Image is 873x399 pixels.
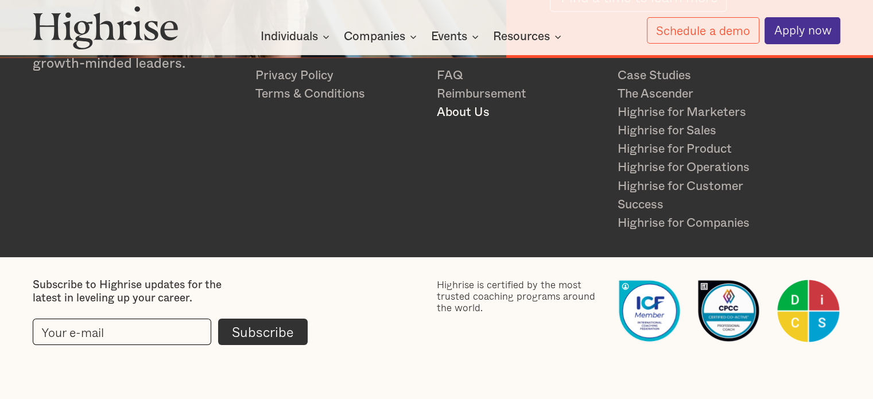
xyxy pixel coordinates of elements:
[765,17,840,44] a: Apply now
[618,158,785,177] a: Highrise for Operations
[437,279,604,314] div: Highrise is certified by the most trusted coaching programs around the world.
[437,67,604,85] a: FAQ
[431,30,482,44] div: Events
[437,85,604,103] a: Reimbursement
[261,30,333,44] div: Individuals
[493,30,565,44] div: Resources
[431,30,467,44] div: Events
[344,30,420,44] div: Companies
[647,17,759,44] a: Schedule a demo
[618,177,785,214] a: Highrise for Customer Success
[618,67,785,85] a: Case Studies
[493,30,550,44] div: Resources
[344,30,405,44] div: Companies
[33,319,308,345] form: current-footer-subscribe-form
[618,122,785,140] a: Highrise for Sales
[261,30,318,44] div: Individuals
[618,85,785,103] a: The Ascender
[618,140,785,158] a: Highrise for Product
[618,103,785,122] a: Highrise for Marketers
[218,319,308,345] input: Subscribe
[33,6,179,50] img: Highrise logo
[618,214,785,233] a: Highrise for Companies
[255,67,423,85] a: Privacy Policy
[33,319,211,345] input: Your e-mail
[437,103,604,122] a: About Us
[255,85,423,103] a: Terms & Conditions
[33,279,251,305] div: Subscribe to Highrise updates for the latest in leveling up your career.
